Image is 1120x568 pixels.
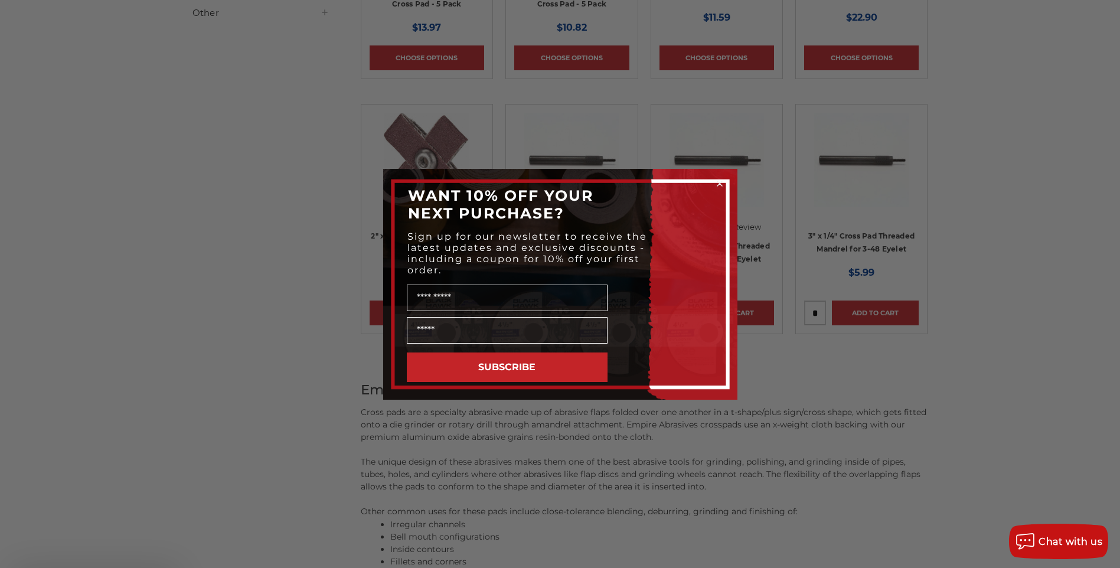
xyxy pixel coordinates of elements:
span: WANT 10% OFF YOUR NEXT PURCHASE? [408,187,593,222]
button: Close dialog [714,178,726,190]
button: SUBSCRIBE [407,352,608,382]
input: Email [407,317,608,344]
span: Chat with us [1039,536,1102,547]
button: Chat with us [1009,524,1108,559]
span: Sign up for our newsletter to receive the latest updates and exclusive discounts - including a co... [407,231,647,276]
